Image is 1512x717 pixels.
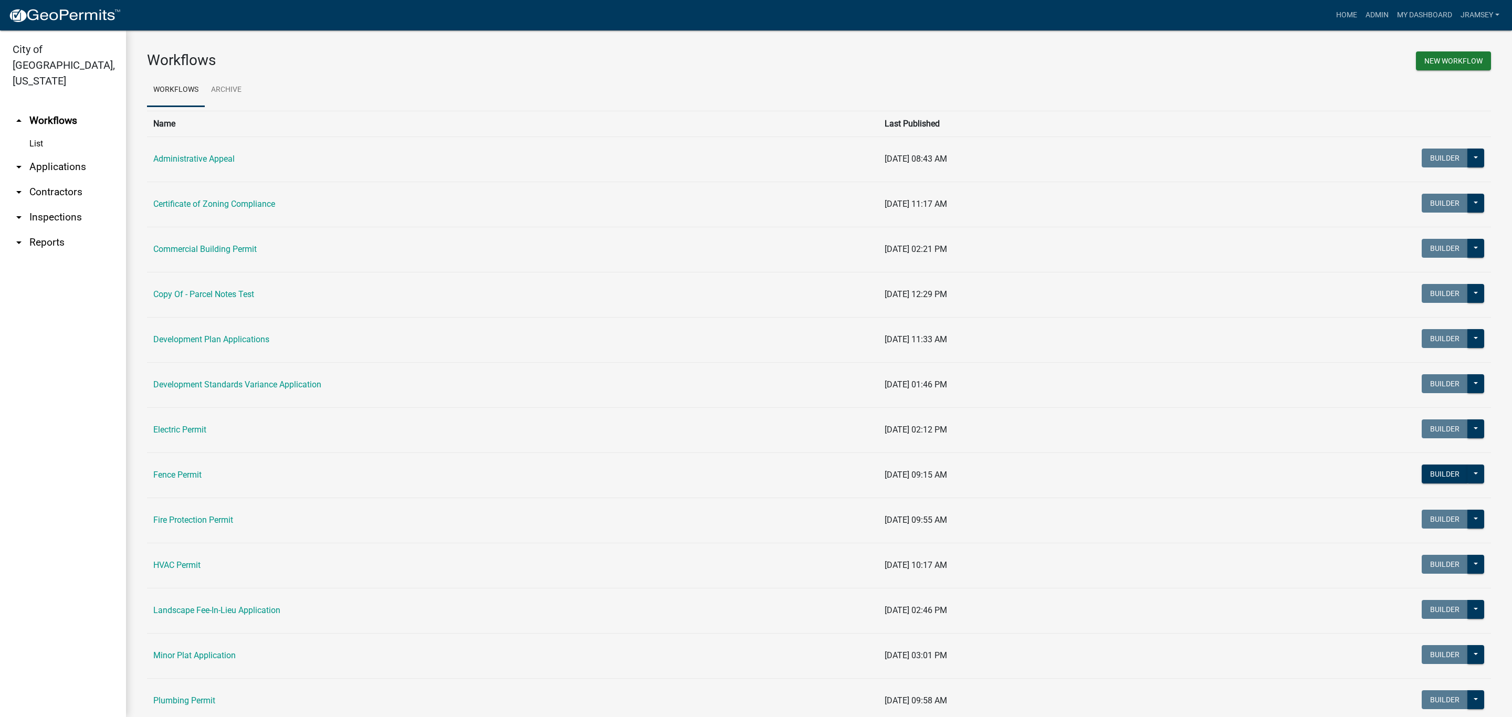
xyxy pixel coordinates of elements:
button: Builder [1422,374,1468,393]
a: Certificate of Zoning Compliance [153,199,275,209]
button: Builder [1422,329,1468,348]
a: Administrative Appeal [153,154,235,164]
button: Builder [1422,419,1468,438]
a: Electric Permit [153,425,206,435]
span: [DATE] 10:17 AM [885,560,947,570]
a: Admin [1361,5,1393,25]
i: arrow_drop_down [13,211,25,224]
a: Development Standards Variance Application [153,379,321,389]
a: Copy Of - Parcel Notes Test [153,289,254,299]
button: Builder [1422,690,1468,709]
span: [DATE] 11:33 AM [885,334,947,344]
h3: Workflows [147,51,811,69]
a: Development Plan Applications [153,334,269,344]
span: [DATE] 09:15 AM [885,470,947,480]
span: [DATE] 08:43 AM [885,154,947,164]
button: Builder [1422,600,1468,619]
i: arrow_drop_down [13,236,25,249]
button: Builder [1422,284,1468,303]
i: arrow_drop_down [13,186,25,198]
a: Plumbing Permit [153,695,215,705]
span: [DATE] 01:46 PM [885,379,947,389]
button: Builder [1422,239,1468,258]
button: Builder [1422,149,1468,167]
span: [DATE] 11:17 AM [885,199,947,209]
span: [DATE] 09:58 AM [885,695,947,705]
a: HVAC Permit [153,560,201,570]
span: [DATE] 09:55 AM [885,515,947,525]
a: Fence Permit [153,470,202,480]
button: Builder [1422,194,1468,213]
span: [DATE] 12:29 PM [885,289,947,299]
i: arrow_drop_down [13,161,25,173]
a: Commercial Building Permit [153,244,257,254]
span: [DATE] 02:46 PM [885,605,947,615]
span: [DATE] 02:12 PM [885,425,947,435]
button: Builder [1422,555,1468,574]
button: New Workflow [1416,51,1491,70]
button: Builder [1422,645,1468,664]
a: Fire Protection Permit [153,515,233,525]
a: Archive [205,73,248,107]
span: [DATE] 03:01 PM [885,650,947,660]
a: Landscape Fee-In-Lieu Application [153,605,280,615]
a: My Dashboard [1393,5,1456,25]
a: Workflows [147,73,205,107]
i: arrow_drop_up [13,114,25,127]
span: [DATE] 02:21 PM [885,244,947,254]
th: Last Published [878,111,1182,136]
button: Builder [1422,465,1468,483]
button: Builder [1422,510,1468,529]
th: Name [147,111,878,136]
a: jramsey [1456,5,1504,25]
a: Minor Plat Application [153,650,236,660]
a: Home [1332,5,1361,25]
